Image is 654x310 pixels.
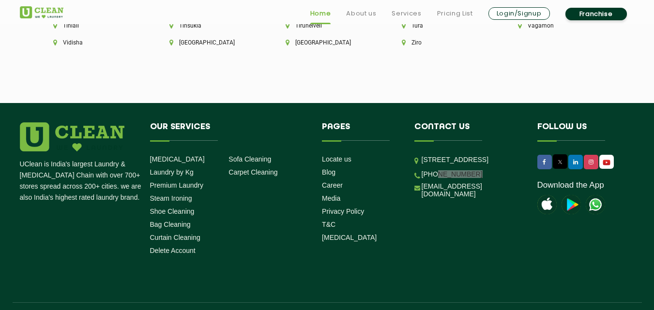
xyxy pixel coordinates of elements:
a: Privacy Policy [322,207,364,215]
a: [MEDICAL_DATA] [150,155,205,163]
a: Locate us [322,155,351,163]
a: Media [322,194,340,202]
a: [PHONE_NUMBER] [422,170,483,178]
img: playstoreicon.png [562,195,581,214]
li: Vagamon [518,22,601,29]
a: Steam Ironing [150,194,192,202]
li: Ziro [402,39,485,46]
a: Franchise [565,8,627,20]
a: Blog [322,168,335,176]
img: UClean Laundry and Dry Cleaning [586,195,605,214]
li: Tura [402,22,485,29]
a: T&C [322,221,335,228]
h4: Follow us [537,122,623,141]
li: Tirunelveli [286,22,369,29]
a: Home [310,8,331,19]
img: apple-icon.png [537,195,557,214]
a: Pricing List [437,8,473,19]
a: [EMAIL_ADDRESS][DOMAIN_NAME] [422,182,523,198]
a: About us [346,8,376,19]
img: UClean Laundry and Dry Cleaning [20,6,63,18]
li: [GEOGRAPHIC_DATA] [169,39,253,46]
li: [GEOGRAPHIC_DATA] [286,39,369,46]
a: Career [322,181,343,189]
a: Carpet Cleaning [228,168,277,176]
img: logo.png [20,122,124,151]
a: Sofa Cleaning [228,155,271,163]
a: Login/Signup [488,7,550,20]
a: Delete Account [150,247,196,254]
p: [STREET_ADDRESS] [422,154,523,165]
li: Vidisha [53,39,137,46]
li: Tiniali [53,22,137,29]
p: UClean is India's largest Laundry & [MEDICAL_DATA] Chain with over 700+ stores spread across 200+... [20,159,143,203]
a: Bag Cleaning [150,221,191,228]
h4: Contact us [414,122,523,141]
h4: Pages [322,122,400,141]
a: Services [392,8,421,19]
img: UClean Laundry and Dry Cleaning [600,157,613,167]
h4: Our Services [150,122,308,141]
li: Tinsukia [169,22,253,29]
a: Shoe Cleaning [150,207,195,215]
a: Premium Laundry [150,181,204,189]
a: [MEDICAL_DATA] [322,234,377,241]
a: Curtain Cleaning [150,234,200,241]
a: Download the App [537,180,604,190]
a: Laundry by Kg [150,168,194,176]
